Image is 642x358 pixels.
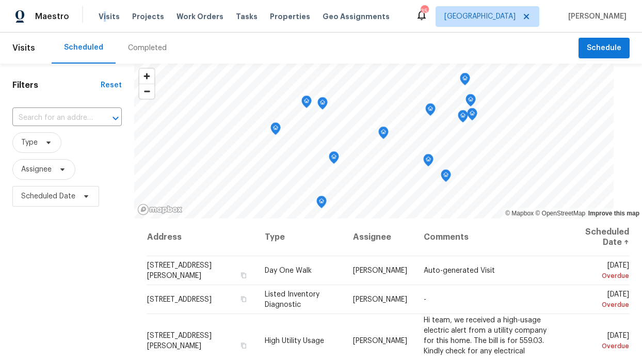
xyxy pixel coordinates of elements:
[265,291,319,308] span: Listed Inventory Diagnostic
[12,37,35,59] span: Visits
[132,11,164,22] span: Projects
[108,111,123,126] button: Open
[353,296,407,303] span: [PERSON_NAME]
[569,332,629,351] span: [DATE]
[579,38,630,59] button: Schedule
[239,271,248,280] button: Copy Address
[64,42,103,53] div: Scheduled
[147,262,212,279] span: [STREET_ADDRESS][PERSON_NAME]
[35,11,69,22] span: Maestro
[236,13,258,20] span: Tasks
[569,340,629,351] div: Overdue
[588,210,639,217] a: Improve this map
[564,11,627,22] span: [PERSON_NAME]
[421,6,428,17] div: 35
[425,103,436,119] div: Map marker
[353,337,407,344] span: [PERSON_NAME]
[353,267,407,274] span: [PERSON_NAME]
[535,210,585,217] a: OpenStreetMap
[147,296,212,303] span: [STREET_ADDRESS]
[137,204,183,215] a: Mapbox homepage
[147,332,212,349] span: [STREET_ADDRESS][PERSON_NAME]
[21,191,75,201] span: Scheduled Date
[441,169,451,185] div: Map marker
[316,196,327,212] div: Map marker
[21,137,38,148] span: Type
[323,11,390,22] span: Geo Assignments
[101,80,122,90] div: Reset
[424,267,495,274] span: Auto-generated Visit
[139,84,154,99] button: Zoom out
[12,80,101,90] h1: Filters
[239,294,248,304] button: Copy Address
[265,267,312,274] span: Day One Walk
[458,110,468,126] div: Map marker
[505,210,534,217] a: Mapbox
[147,219,256,256] th: Address
[345,219,415,256] th: Assignee
[139,69,154,84] button: Zoom in
[444,11,516,22] span: [GEOGRAPHIC_DATA]
[424,296,426,303] span: -
[569,291,629,310] span: [DATE]
[99,11,120,22] span: Visits
[423,154,434,170] div: Map marker
[460,73,470,89] div: Map marker
[466,94,476,110] div: Map marker
[415,219,560,256] th: Comments
[569,300,629,310] div: Overdue
[265,337,324,344] span: High Utility Usage
[467,108,477,124] div: Map marker
[301,96,312,112] div: Map marker
[329,151,339,167] div: Map marker
[560,219,630,256] th: Scheduled Date ↑
[21,164,52,175] span: Assignee
[239,340,248,350] button: Copy Address
[12,110,93,126] input: Search for an address...
[569,262,629,281] span: [DATE]
[378,127,389,143] div: Map marker
[176,11,223,22] span: Work Orders
[134,64,614,219] canvas: Map
[569,271,629,281] div: Overdue
[270,11,310,22] span: Properties
[256,219,345,256] th: Type
[128,43,167,53] div: Completed
[317,97,328,113] div: Map marker
[587,42,621,55] span: Schedule
[270,122,281,138] div: Map marker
